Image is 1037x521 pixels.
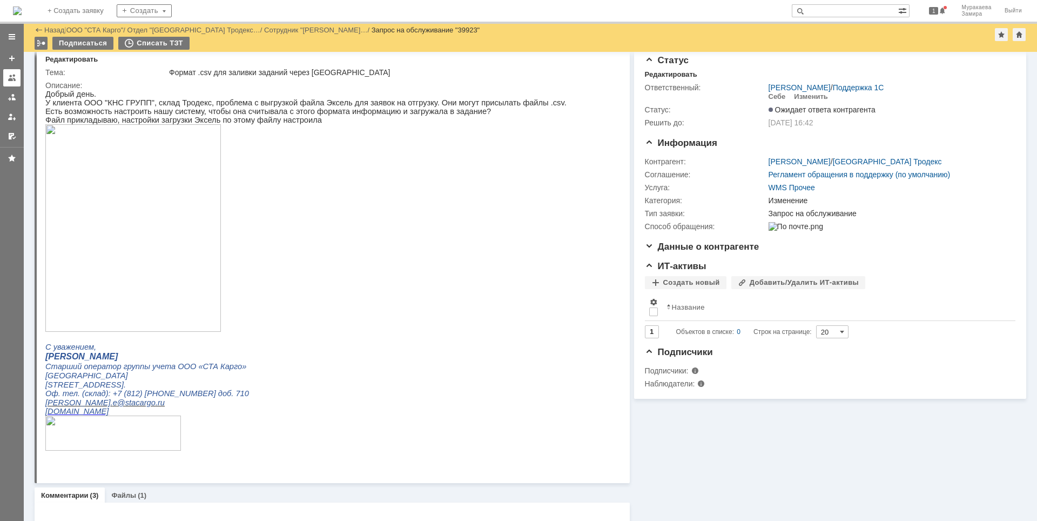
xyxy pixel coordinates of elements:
div: Название [672,303,705,311]
span: Замира [961,11,991,17]
span: Данные о контрагенте [645,242,759,252]
a: Заявки на командах [3,69,21,86]
a: Комментарии [41,491,89,499]
div: / [66,26,127,34]
a: Заявки в моей ответственности [3,89,21,106]
span: Настройки [649,298,658,306]
div: Редактировать [45,55,98,64]
div: Подписчики: [645,366,753,375]
a: [PERSON_NAME] [769,157,831,166]
span: Расширенный поиск [898,5,909,15]
span: e [68,309,72,317]
span: . [65,309,68,317]
a: Отдел "[GEOGRAPHIC_DATA] Тродекс… [127,26,260,34]
div: Категория: [645,196,766,205]
span: ИТ-активы [645,261,706,271]
a: Мои согласования [3,128,21,145]
div: Описание: [45,81,615,90]
div: Редактировать [645,70,697,79]
span: [DATE] 16:42 [769,118,813,127]
div: (1) [138,491,146,499]
div: Тема: [45,68,167,77]
div: (3) [90,491,99,499]
a: [GEOGRAPHIC_DATA] Тродекс [833,157,942,166]
span: 1 [929,7,939,15]
div: Способ обращения: [645,222,766,231]
a: [PERSON_NAME] [769,83,831,92]
span: @ [72,309,80,317]
a: WMS Прочее [769,183,815,192]
span: [PHONE_NUMBER] доб. 710 [99,299,204,308]
div: Контрагент: [645,157,766,166]
span: Муракаева [961,4,991,11]
span: Информация [645,138,717,148]
th: Название [662,293,1007,321]
div: Создать [117,4,172,17]
a: Поддержка 1С [833,83,884,92]
div: Изменить [794,92,828,101]
div: Наблюдатели: [645,379,753,388]
div: / [769,157,942,166]
div: 0 [737,325,740,338]
span: Статус [645,55,689,65]
div: Услуга: [645,183,766,192]
div: / [127,26,265,34]
div: Сделать домашней страницей [1013,28,1026,41]
a: Файлы [111,491,136,499]
a: ООО "СТА Карго" [66,26,124,34]
div: Изменение [769,196,1010,205]
div: Себе [769,92,786,101]
div: Статус: [645,105,766,114]
span: Подписчики [645,347,713,357]
span: ru [112,309,119,317]
div: Тип заявки: [645,209,766,218]
div: Добавить в избранное [995,28,1008,41]
div: Запрос на обслуживание "39923" [372,26,480,34]
div: Запрос на обслуживание [769,209,1010,218]
div: Работа с массовостью [35,37,48,50]
i: Строк на странице: [676,325,812,338]
a: Перейти на домашнюю страницу [13,6,22,15]
span: Объектов в списке: [676,328,734,336]
div: Решить до: [645,118,766,127]
a: Назад [44,26,64,34]
span: stacargo [80,309,110,317]
a: Мои заявки [3,108,21,125]
div: | [64,25,66,34]
div: Соглашение: [645,170,766,179]
div: Ответственный: [645,83,766,92]
div: Формат .csv для заливки заданий через [GEOGRAPHIC_DATA] [169,68,613,77]
div: / [264,26,372,34]
span: Ожидает ответа контрагента [769,105,876,114]
a: Регламент обращения в поддержку (по умолчанию) [769,170,951,179]
a: Сотрудник "[PERSON_NAME]… [264,26,367,34]
img: logo [13,6,22,15]
a: Создать заявку [3,50,21,67]
span: . [110,309,112,317]
img: По почте.png [769,222,823,231]
div: / [769,83,884,92]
